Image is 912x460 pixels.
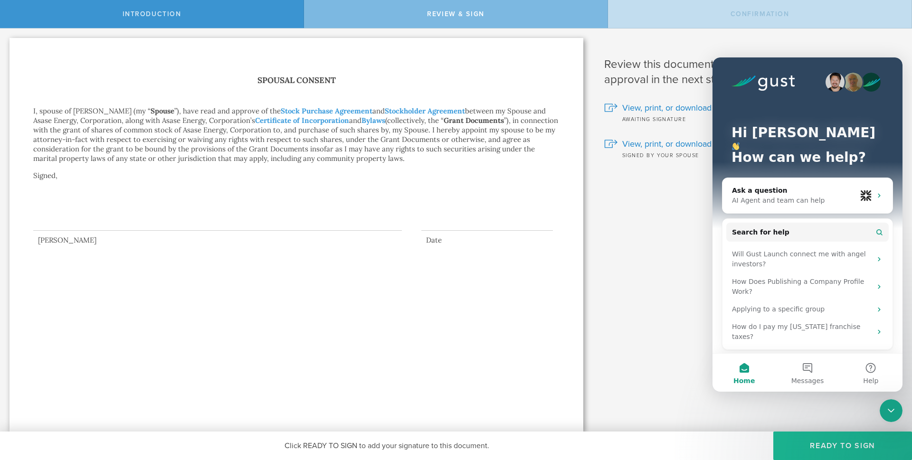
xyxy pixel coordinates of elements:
[151,106,174,115] strong: Spouse
[731,10,789,18] span: Confirmation
[427,10,484,18] span: Review & Sign
[33,74,560,87] h1: Spousal Consent
[33,235,402,245] div: [PERSON_NAME]
[604,150,898,160] div: Signed by your spouse
[712,57,902,392] iframe: Intercom live chat
[33,171,560,199] p: Signed,
[385,106,465,115] a: Stockholder Agreement
[444,116,504,125] strong: Grant Documents
[604,114,898,123] div: Awaiting signature
[255,116,349,125] a: Certificate of Incorporation
[361,116,385,125] a: Bylaws
[285,441,489,451] span: Click READY TO SIGN to add your signature to this document.
[604,57,898,87] h1: Review this document. When you're ready, sign your approval in the next step.
[421,235,553,245] div: Date
[281,106,372,115] a: Stock Purchase Agreement
[622,138,786,150] span: View, print, or download Stock Grant Notice.
[33,106,560,163] p: I, spouse of [PERSON_NAME] (my “ ”), have read and approve of the and between my Spouse and Asase...
[622,102,777,114] span: View, print, or download Spousal Consent
[880,399,902,422] iframe: Intercom live chat
[123,10,181,18] span: Introduction
[773,432,912,460] button: Ready to Sign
